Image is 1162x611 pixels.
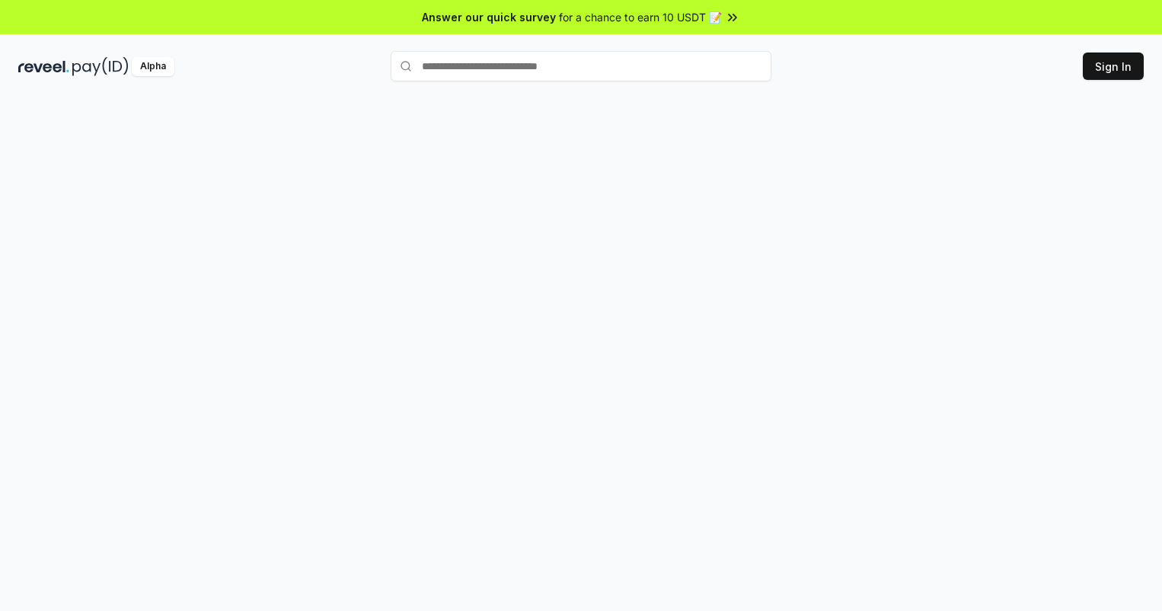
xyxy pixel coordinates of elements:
button: Sign In [1083,53,1144,80]
img: pay_id [72,57,129,76]
span: for a chance to earn 10 USDT 📝 [559,9,722,25]
img: reveel_dark [18,57,69,76]
div: Alpha [132,57,174,76]
span: Answer our quick survey [422,9,556,25]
